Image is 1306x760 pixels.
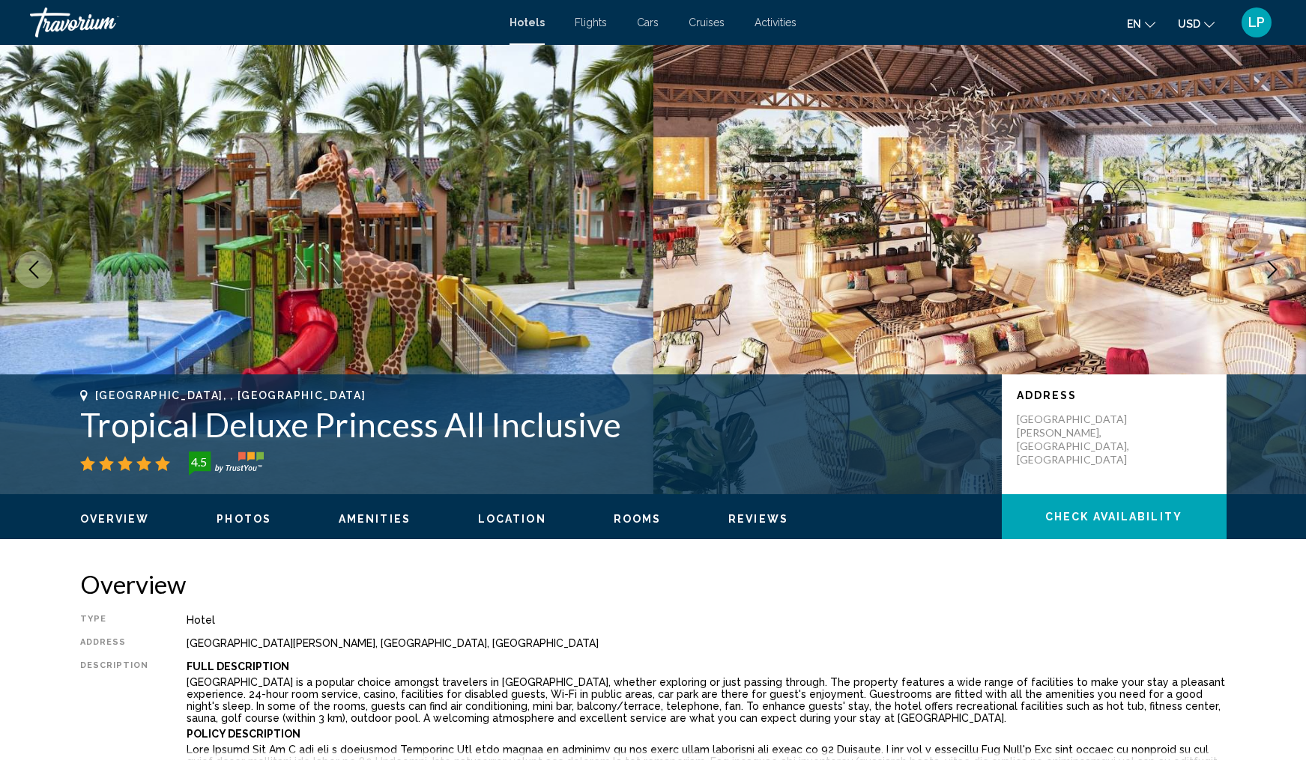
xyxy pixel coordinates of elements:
[95,389,366,401] span: [GEOGRAPHIC_DATA], , [GEOGRAPHIC_DATA]
[80,513,150,525] span: Overview
[15,251,52,288] button: Previous image
[478,512,546,526] button: Location
[184,453,214,471] div: 4.5
[637,16,659,28] a: Cars
[339,512,411,526] button: Amenities
[1248,15,1265,30] span: LP
[1178,13,1215,34] button: Change currency
[728,512,788,526] button: Reviews
[187,676,1227,724] p: [GEOGRAPHIC_DATA] is a popular choice amongst travelers in [GEOGRAPHIC_DATA], whether exploring o...
[755,16,796,28] a: Activities
[689,16,725,28] a: Cruises
[478,513,546,525] span: Location
[1017,413,1137,466] p: [GEOGRAPHIC_DATA][PERSON_NAME], [GEOGRAPHIC_DATA], [GEOGRAPHIC_DATA]
[187,614,1227,626] div: Hotel
[1178,18,1200,30] span: USD
[80,405,987,444] h1: Tropical Deluxe Princess All Inclusive
[614,513,662,525] span: Rooms
[575,16,607,28] a: Flights
[187,728,300,740] b: Policy Description
[217,513,271,525] span: Photos
[80,637,149,649] div: Address
[1237,7,1276,38] button: User Menu
[189,452,264,475] img: trustyou-badge-hor.svg
[339,513,411,525] span: Amenities
[187,637,1227,649] div: [GEOGRAPHIC_DATA][PERSON_NAME], [GEOGRAPHIC_DATA], [GEOGRAPHIC_DATA]
[1045,511,1182,523] span: Check Availability
[1002,494,1227,539] button: Check Availability
[1254,251,1291,288] button: Next image
[1127,18,1141,30] span: en
[80,512,150,526] button: Overview
[1017,389,1212,401] p: Address
[80,614,149,626] div: Type
[80,569,1227,599] h2: Overview
[217,512,271,526] button: Photos
[728,513,788,525] span: Reviews
[510,16,545,28] a: Hotels
[187,660,289,672] b: Full Description
[1127,13,1155,34] button: Change language
[30,7,495,37] a: Travorium
[614,512,662,526] button: Rooms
